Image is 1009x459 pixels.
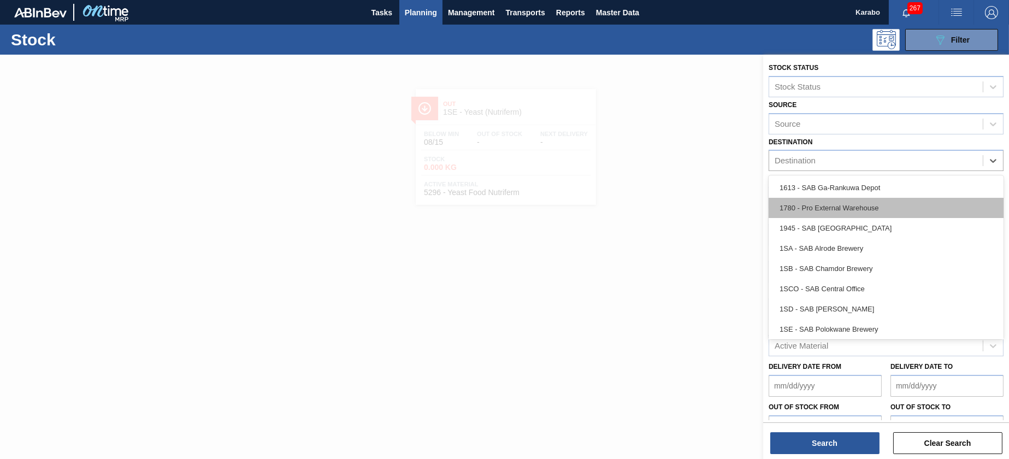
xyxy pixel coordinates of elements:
label: Out of Stock from [769,403,839,411]
span: Transports [506,6,545,19]
div: Active Material [775,342,828,351]
label: Source [769,101,796,109]
div: 1SCO - SAB Central Office [769,279,1004,299]
div: 1945 - SAB [GEOGRAPHIC_DATA] [769,218,1004,238]
div: 1SE - SAB Polokwane Brewery [769,319,1004,339]
span: Filter [951,36,970,44]
label: Coordination [769,175,819,183]
div: Destination [775,156,816,166]
span: Master Data [596,6,639,19]
div: Programming: no user selected [872,29,900,51]
img: Logout [985,6,998,19]
img: userActions [950,6,963,19]
label: Delivery Date from [769,363,841,370]
label: Stock Status [769,64,818,72]
div: 1SA - SAB Alrode Brewery [769,238,1004,258]
div: Stock Status [775,82,821,91]
div: 1780 - Pro External Warehouse [769,198,1004,218]
label: Delivery Date to [890,363,953,370]
label: Out of Stock to [890,403,951,411]
input: mm/dd/yyyy [890,375,1004,397]
span: Reports [556,6,585,19]
button: Filter [905,29,998,51]
span: Management [448,6,495,19]
div: 1SD - SAB [PERSON_NAME] [769,299,1004,319]
button: Notifications [889,5,924,20]
img: TNhmsLtSVTkK8tSr43FrP2fwEKptu5GPRR3wAAAABJRU5ErkJggg== [14,8,67,17]
h1: Stock [11,33,173,46]
span: Planning [405,6,437,19]
div: 1SB - SAB Chamdor Brewery [769,258,1004,279]
input: mm/dd/yyyy [890,415,1004,437]
input: mm/dd/yyyy [769,415,882,437]
div: 1613 - SAB Ga-Rankuwa Depot [769,178,1004,198]
input: mm/dd/yyyy [769,375,882,397]
div: Source [775,119,801,128]
span: Tasks [370,6,394,19]
span: 267 [907,2,923,14]
label: Destination [769,138,812,146]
